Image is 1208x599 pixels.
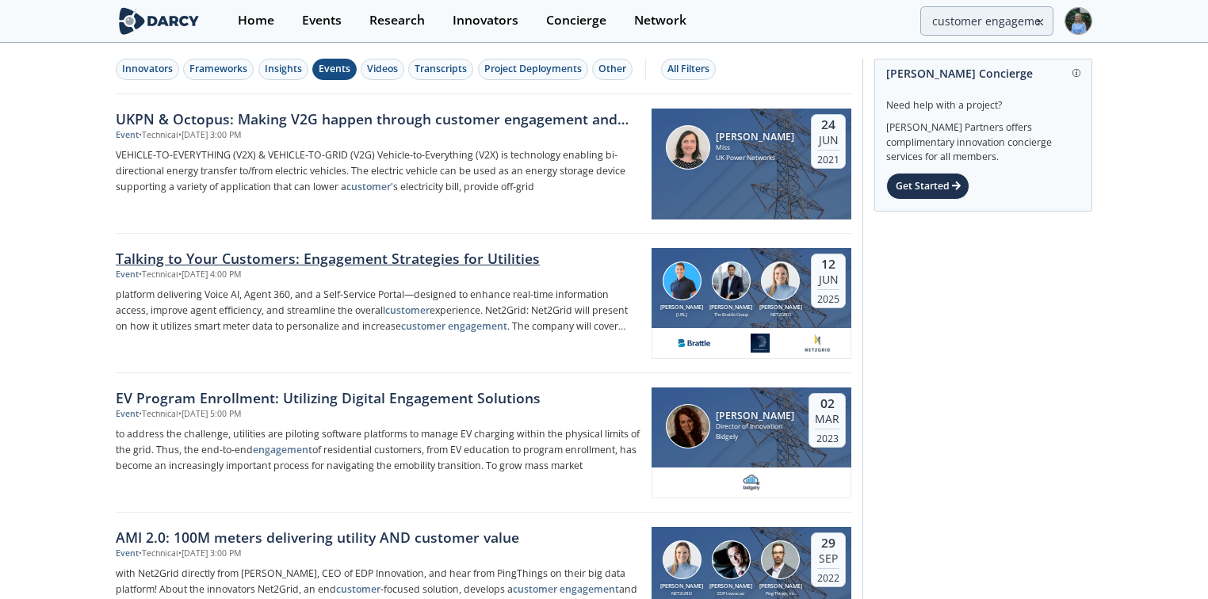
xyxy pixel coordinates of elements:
img: 9aae140f-fd41-481c-85e4-b4fe66dce6fe [751,334,770,353]
img: Akhilesh Ramakrishnan [712,261,751,300]
p: VEHICLE-TO-EVERYTHING (V2X) & VEHICLE-TO-GRID (V2G) Vehicle-to-Everything (V2X) is technology ena... [116,147,640,195]
button: Frameworks [183,59,254,80]
div: Frameworks [189,62,247,76]
img: 1655146881083-Net2Grid.JPG [804,334,831,353]
div: Concierge [546,14,606,27]
button: Project Deployments [478,59,588,80]
p: to address the challenge, utilities are piloting software platforms to manage EV charging within ... [116,426,640,474]
div: AMI 2.0: 100M meters delivering utility AND customer value [116,527,640,547]
div: Videos [367,62,398,76]
div: UKPN & Octopus: Making V2G happen through customer engagement and faster interconnections [116,109,640,129]
div: The Brattle Group [706,311,755,318]
div: 2025 [817,289,839,305]
div: EV Program Enrollment: Utilizing Digital Engagement Solutions [116,387,640,408]
div: Need help with a project? [886,87,1080,113]
div: Event [116,129,139,142]
div: • Technical • [DATE] 4:00 PM [139,269,241,281]
img: Maria Kretzing [666,404,710,448]
a: Talking to Your Customers: Engagement Strategies for Utilities Event •Technical•[DATE] 4:00 PM pl... [116,234,851,373]
div: Insights [265,62,302,76]
div: • Technical • [DATE] 5:00 PM [139,408,241,421]
img: Profile [1065,7,1092,35]
div: Miss [716,143,794,153]
img: Steve Dawson [663,261,701,300]
div: [PERSON_NAME] [716,410,794,422]
div: [PERSON_NAME] [756,303,805,312]
div: Other [598,62,626,76]
div: Events [302,14,342,27]
strong: customer [513,582,557,596]
div: Home [238,14,274,27]
div: Director of Innovation [716,422,794,432]
div: 24 [817,117,839,133]
input: Advanced Search [920,6,1053,36]
div: [PERSON_NAME] [706,303,755,312]
div: 29 [817,536,839,551]
strong: engagement [253,443,312,456]
div: 2023 [815,429,839,444]
img: Sean Murphy [761,540,800,579]
div: Mar [815,412,839,426]
div: Sep [817,551,839,566]
div: Event [116,547,139,560]
div: [PERSON_NAME] [657,582,706,591]
div: All Filters [667,62,709,76]
div: Events [319,62,350,76]
div: Ping Things, Inc. [756,590,805,597]
div: [PERSON_NAME] [716,132,794,143]
strong: customer [336,582,380,596]
div: EDP Inovacao [706,590,755,597]
div: Innovators [122,62,173,76]
div: [PERSON_NAME] Concierge [886,59,1080,87]
div: • Technical • [DATE] 3:00 PM [139,129,241,142]
div: [PERSON_NAME] [756,582,805,591]
div: Talking to Your Customers: Engagement Strategies for Utilities [116,248,640,269]
div: 2021 [817,150,839,166]
button: All Filters [661,59,716,80]
img: information.svg [1072,69,1081,78]
img: Evie Trolove [666,125,710,170]
div: Network [634,14,686,27]
div: Jun [817,273,839,287]
img: logo-wide.svg [116,7,202,35]
div: [PERSON_NAME] Partners offers complimentary innovation concierge services for all members. [886,113,1080,165]
div: [URL] [657,311,706,318]
div: Innovators [453,14,518,27]
strong: customer [385,303,430,317]
img: Emily Fisher [761,261,800,300]
div: Transcripts [415,62,467,76]
strong: customer [346,180,391,193]
div: Project Deployments [484,62,582,76]
div: UK Power Networks [716,153,794,163]
div: 12 [817,257,839,273]
button: Insights [258,59,308,80]
div: [PERSON_NAME] [706,582,755,591]
strong: customer [401,319,445,333]
div: Get Started [886,173,969,200]
img: 1655224446716-descarga.png [672,334,717,353]
div: NET2GRID [756,311,805,318]
button: Events [312,59,357,80]
strong: engagement [448,319,507,333]
p: platform delivering Voice AI, Agent 360, and a Self-Service Portal—designed to enhance real-time ... [116,287,640,334]
button: Videos [361,59,404,80]
div: [PERSON_NAME] [657,303,706,312]
strong: engagement [560,582,619,596]
div: Event [116,269,139,281]
div: • Technical • [DATE] 3:00 PM [139,547,241,560]
a: UKPN & Octopus: Making V2G happen through customer engagement and faster interconnections Event •... [116,94,851,234]
img: Emily Fisher [663,540,701,579]
div: NET2GRID [657,590,706,597]
button: Innovators [116,59,179,80]
div: Bidgely [716,432,794,442]
a: EV Program Enrollment: Utilizing Digital Engagement Solutions Event •Technical•[DATE] 5:00 PM to ... [116,373,851,513]
img: bidgely.com.png [742,473,762,492]
div: Jun [817,133,839,147]
div: 02 [815,396,839,412]
button: Other [592,59,633,80]
button: Transcripts [408,59,473,80]
div: 2022 [817,568,839,584]
img: Antonio Coutinho [712,540,751,579]
div: Event [116,408,139,421]
div: Research [369,14,425,27]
